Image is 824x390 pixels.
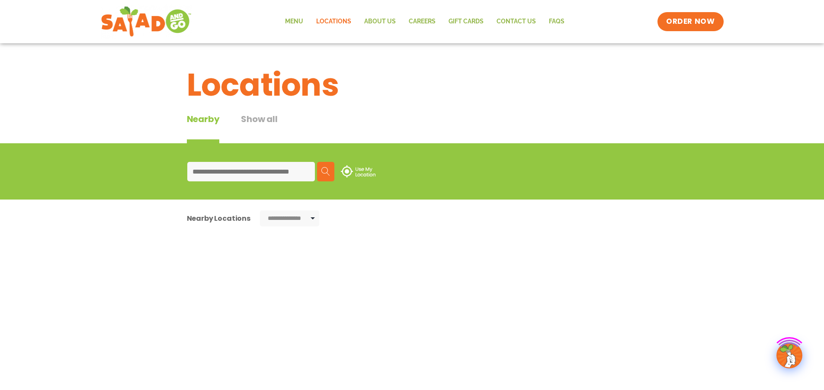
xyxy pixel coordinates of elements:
a: GIFT CARDS [442,12,490,32]
img: new-SAG-logo-768×292 [101,4,192,39]
a: FAQs [542,12,571,32]
a: Menu [279,12,310,32]
span: ORDER NOW [666,16,715,27]
a: Locations [310,12,358,32]
nav: Menu [279,12,571,32]
h1: Locations [187,61,638,108]
a: Contact Us [490,12,542,32]
img: use-location.svg [341,165,375,177]
div: Nearby [187,113,220,143]
a: About Us [358,12,402,32]
div: Nearby Locations [187,213,250,224]
a: Careers [402,12,442,32]
a: ORDER NOW [657,12,723,31]
img: search.svg [321,167,330,176]
button: Show all [241,113,277,143]
div: Tabbed content [187,113,299,143]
